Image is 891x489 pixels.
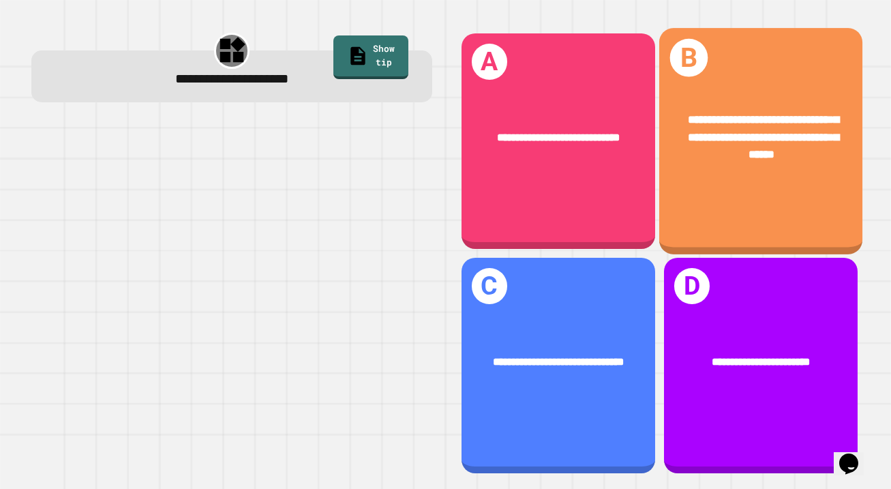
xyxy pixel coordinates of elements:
[472,44,508,80] h1: A
[333,35,408,79] a: Show tip
[834,434,877,475] iframe: chat widget
[472,268,508,304] h1: C
[669,39,707,76] h1: B
[674,268,710,304] h1: D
